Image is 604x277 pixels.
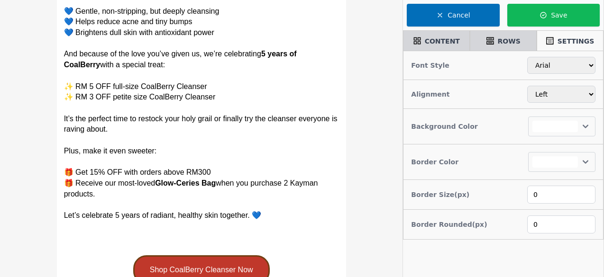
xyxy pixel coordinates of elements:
[100,61,165,69] span: with a special treat:
[527,186,595,204] input: Border Size
[64,179,320,198] span: when you purchase 2 Kayman products.
[507,4,600,27] button: Save
[64,179,156,187] span: 🎁 Receive our most-loved
[64,168,211,176] span: 🎁 Get 15% OFF with orders above RM300
[411,88,449,101] h3: Alignment
[64,50,261,58] span: And because of the love you’ve given us, we’re celebrating
[558,36,595,46] span: SETTINGS
[411,220,487,229] label: Border Rounded(px)
[155,179,216,187] strong: Glow-Ceries Bag
[411,190,469,199] label: Border Size(px)
[64,18,192,26] span: 💙 Helps reduce acne and tiny bumps
[133,266,270,274] a: Shop CoalBerry Cleanser Now
[407,4,499,27] button: Cancel
[64,115,339,134] span: It’s the perfect time to restock your holy grail or finally try the cleanser everyone is raving a...
[64,28,214,36] span: 💙 Brightens dull skin with antioxidant power
[498,36,521,46] span: ROWS
[64,147,157,155] span: Plus, make it even sweeter:
[425,36,460,46] span: CONTENT
[64,7,220,15] span: 💙 Gentle, non-stripping, but deeply cleansing
[411,59,449,72] h3: Font Style
[64,93,216,101] span: ✨ RM 3 OFF petite size CoalBerry Cleanser
[64,211,261,219] span: Let’s celebrate 5 years of radiant, healthy skin together. 💙
[527,215,595,233] input: Rounded
[411,155,458,169] h3: Border Color
[64,82,207,90] span: ✨ RM 5 OFF full-size CoalBerry Cleanser
[411,122,477,131] h3: Background Color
